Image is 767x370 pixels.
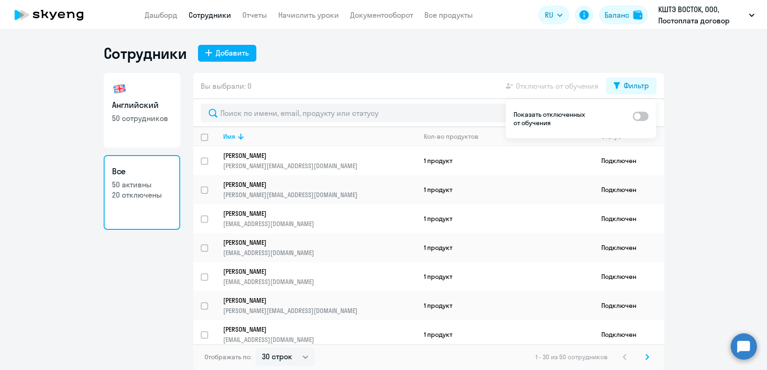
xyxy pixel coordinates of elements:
span: Отображать по: [204,353,252,361]
p: [EMAIL_ADDRESS][DOMAIN_NAME] [223,220,416,228]
a: [PERSON_NAME][EMAIL_ADDRESS][DOMAIN_NAME] [223,325,416,344]
a: [PERSON_NAME][EMAIL_ADDRESS][DOMAIN_NAME] [223,267,416,286]
h3: Все [112,165,172,178]
span: Вы выбрали: 0 [201,80,252,92]
p: [EMAIL_ADDRESS][DOMAIN_NAME] [223,277,416,286]
button: Балансbalance [599,6,648,24]
div: Баланс [605,9,629,21]
td: Подключен [594,175,664,204]
td: Подключен [594,233,664,262]
div: Имя [223,132,235,141]
div: Добавить [216,47,249,58]
a: Дашборд [145,10,177,20]
h1: Сотрудники [104,44,187,63]
p: [PERSON_NAME] [223,180,403,189]
p: [PERSON_NAME] [223,267,403,276]
p: [EMAIL_ADDRESS][DOMAIN_NAME] [223,335,416,344]
a: Сотрудники [189,10,231,20]
td: 1 продукт [416,204,594,233]
td: Подключен [594,146,664,175]
p: КШТЭ ВОСТОК, ООО, Постоплата договор [658,4,745,26]
p: [PERSON_NAME] [223,151,403,160]
button: Фильтр [606,78,656,94]
div: Кол-во продуктов [424,132,593,141]
td: Подключен [594,262,664,291]
button: RU [538,6,569,24]
td: 1 продукт [416,146,594,175]
p: 50 сотрудников [112,113,172,123]
div: Статус [601,132,663,141]
a: Отчеты [242,10,267,20]
a: [PERSON_NAME][PERSON_NAME][EMAIL_ADDRESS][DOMAIN_NAME] [223,151,416,170]
a: Документооборот [350,10,413,20]
a: [PERSON_NAME][PERSON_NAME][EMAIL_ADDRESS][DOMAIN_NAME] [223,296,416,315]
h3: Английский [112,99,172,111]
td: 1 продукт [416,262,594,291]
td: 1 продукт [416,233,594,262]
img: balance [633,10,642,20]
input: Поиск по имени, email, продукту или статусу [201,104,656,122]
p: [PERSON_NAME] [223,209,403,218]
a: [PERSON_NAME][EMAIL_ADDRESS][DOMAIN_NAME] [223,209,416,228]
p: [PERSON_NAME] [223,296,403,305]
p: [PERSON_NAME][EMAIL_ADDRESS][DOMAIN_NAME] [223,162,416,170]
td: 1 продукт [416,291,594,320]
a: [PERSON_NAME][EMAIL_ADDRESS][DOMAIN_NAME] [223,238,416,257]
span: 1 - 30 из 50 сотрудников [535,353,608,361]
p: [EMAIL_ADDRESS][DOMAIN_NAME] [223,249,416,257]
div: Кол-во продуктов [424,132,478,141]
p: 50 активны [112,179,172,190]
td: 1 продукт [416,320,594,349]
p: Показать отключенных от обучения [513,110,587,127]
p: [PERSON_NAME] [223,325,403,334]
a: Английский50 сотрудников [104,73,180,148]
div: Фильтр [624,80,649,91]
button: КШТЭ ВОСТОК, ООО, Постоплата договор [654,4,759,26]
a: Все50 активны20 отключены [104,155,180,230]
p: [PERSON_NAME][EMAIL_ADDRESS][DOMAIN_NAME] [223,306,416,315]
td: Подключен [594,204,664,233]
span: RU [545,9,553,21]
p: [PERSON_NAME] [223,238,403,247]
p: [PERSON_NAME][EMAIL_ADDRESS][DOMAIN_NAME] [223,191,416,199]
td: Подключен [594,291,664,320]
a: Все продукты [424,10,473,20]
img: english [112,81,127,96]
div: Имя [223,132,416,141]
button: Добавить [198,45,256,62]
td: 1 продукт [416,175,594,204]
td: Подключен [594,320,664,349]
p: 20 отключены [112,190,172,200]
a: [PERSON_NAME][PERSON_NAME][EMAIL_ADDRESS][DOMAIN_NAME] [223,180,416,199]
a: Начислить уроки [278,10,339,20]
